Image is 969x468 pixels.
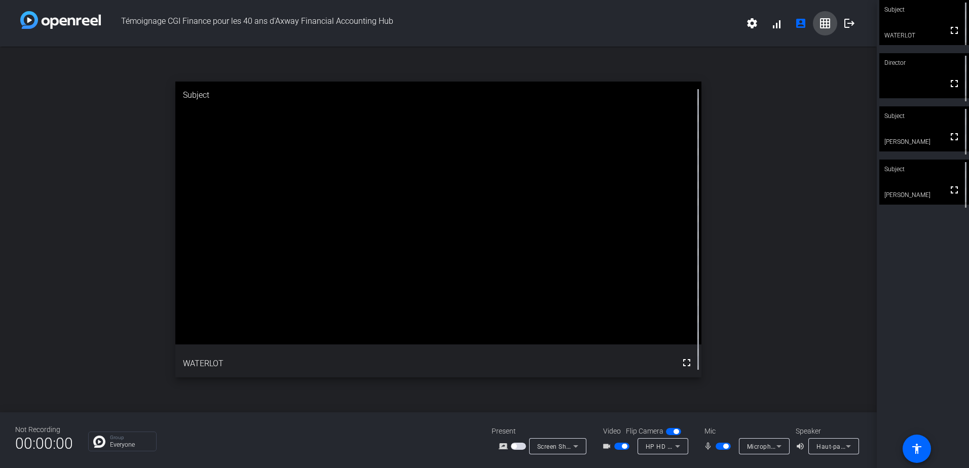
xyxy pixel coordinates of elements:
[948,131,960,143] mat-icon: fullscreen
[948,184,960,196] mat-icon: fullscreen
[101,11,740,35] span: Témoignage CGI Finance pour les 40 ans d'Axway Financial Accounting Hub
[93,436,105,448] img: Chat Icon
[843,17,855,29] mat-icon: logout
[602,440,614,452] mat-icon: videocam_outline
[15,424,73,435] div: Not Recording
[703,440,716,452] mat-icon: mic_none
[764,11,789,35] button: signal_cellular_alt
[879,53,969,72] div: Director
[795,17,807,29] mat-icon: account_box
[948,24,960,36] mat-icon: fullscreen
[15,431,73,456] span: 00:00:00
[747,442,874,450] span: Microphone (High Definition Audio Device)
[746,17,758,29] mat-icon: settings
[175,82,701,109] div: Subject
[816,442,949,450] span: Haut-parleurs (High Definition Audio Device)
[646,442,727,450] span: HP HD Camera (04f2:b5e7)
[796,440,808,452] mat-icon: volume_up
[948,77,960,90] mat-icon: fullscreen
[110,435,151,440] p: Group
[796,426,856,437] div: Speaker
[879,106,969,126] div: Subject
[911,443,923,455] mat-icon: accessibility
[110,442,151,448] p: Everyone
[20,11,101,29] img: white-gradient.svg
[492,426,593,437] div: Present
[603,426,621,437] span: Video
[819,17,831,29] mat-icon: grid_on
[626,426,663,437] span: Flip Camera
[681,357,693,369] mat-icon: fullscreen
[879,160,969,179] div: Subject
[499,440,511,452] mat-icon: screen_share_outline
[537,442,582,450] span: Screen Sharing
[694,426,796,437] div: Mic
